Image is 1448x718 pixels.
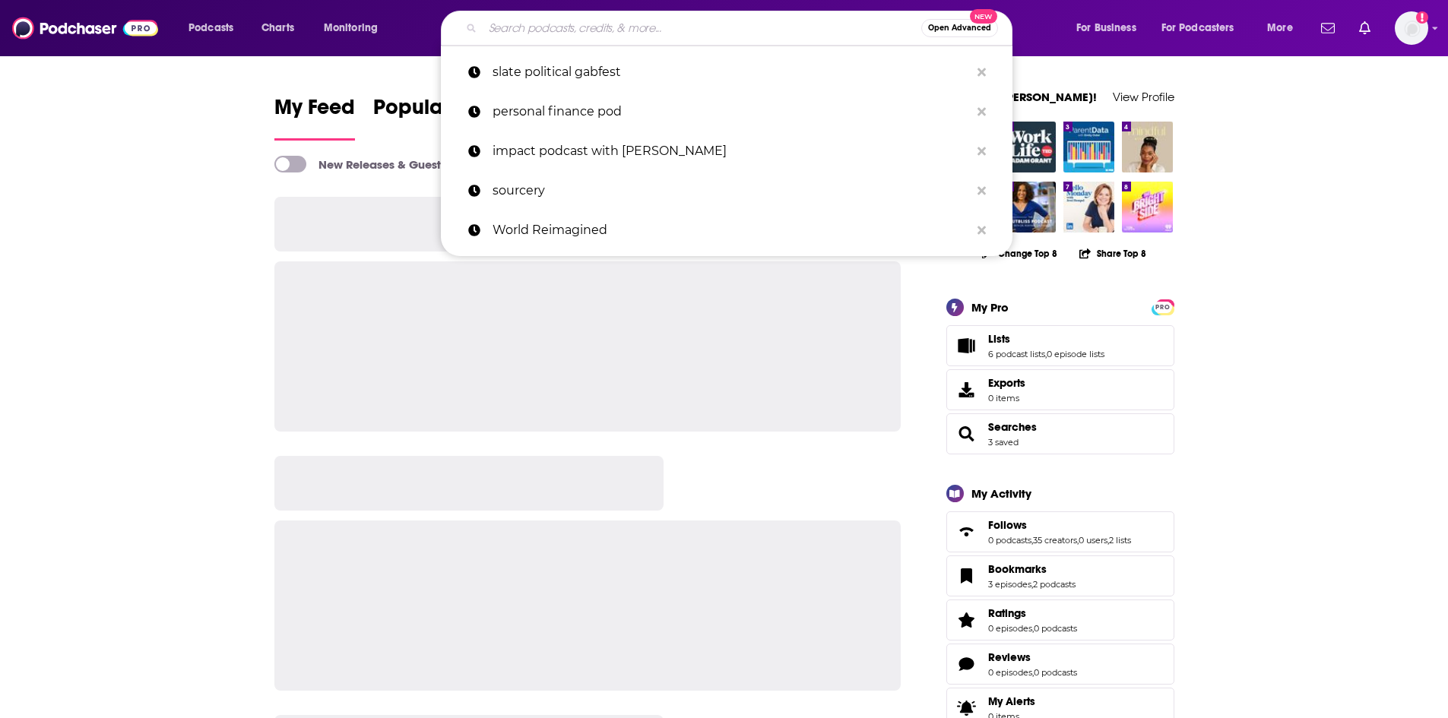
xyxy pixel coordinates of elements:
[1045,349,1047,359] span: ,
[988,562,1076,576] a: Bookmarks
[189,17,233,39] span: Podcasts
[252,16,303,40] a: Charts
[928,24,991,32] span: Open Advanced
[946,369,1174,410] a: Exports
[952,653,982,675] a: Reviews
[441,131,1012,171] a: impact podcast with [PERSON_NAME]
[1063,182,1114,232] img: Hello Monday with Jessi Hempel
[988,694,1035,708] span: My Alerts
[988,349,1045,359] a: 6 podcast lists
[483,16,921,40] input: Search podcasts, credits, & more...
[441,52,1012,92] a: slate political gabfest
[988,376,1025,390] span: Exports
[441,92,1012,131] a: personal finance pod
[178,16,253,40] button: open menu
[946,90,1097,104] a: Welcome [PERSON_NAME]!
[1063,122,1114,172] img: ParentData with Emily Oster
[1032,623,1034,634] span: ,
[324,17,378,39] span: Monitoring
[988,437,1019,448] a: 3 saved
[1107,535,1109,546] span: ,
[455,11,1027,46] div: Search podcasts, credits, & more...
[988,332,1010,346] span: Lists
[946,413,1174,454] span: Searches
[1395,11,1428,45] button: Show profile menu
[988,393,1025,403] span: 0 items
[261,17,294,39] span: Charts
[946,555,1174,596] span: Bookmarks
[988,606,1077,620] a: Ratings
[971,486,1031,501] div: My Activity
[952,379,982,400] span: Exports
[1395,11,1428,45] span: Logged in as tgilbride
[952,335,982,356] a: Lists
[988,650,1031,664] span: Reviews
[921,19,998,37] button: Open AdvancedNew
[1077,535,1079,546] span: ,
[952,521,982,542] a: Follows
[493,171,970,210] p: sourcery
[973,244,1067,263] button: Change Top 8
[1256,16,1312,40] button: open menu
[1079,535,1107,546] a: 0 users
[1031,535,1033,546] span: ,
[946,599,1174,641] span: Ratings
[946,325,1174,366] span: Lists
[274,94,355,141] a: My Feed
[1109,535,1131,546] a: 2 lists
[493,92,970,131] p: personal finance pod
[952,565,982,587] a: Bookmarks
[988,606,1026,620] span: Ratings
[1047,349,1104,359] a: 0 episode lists
[988,650,1077,664] a: Reviews
[988,667,1032,678] a: 0 episodes
[952,609,982,631] a: Ratings
[970,9,997,24] span: New
[1113,90,1174,104] a: View Profile
[441,210,1012,250] a: World Reimagined
[1395,11,1428,45] img: User Profile
[1122,122,1173,172] a: Mindful With Minaa
[1079,239,1147,268] button: Share Top 8
[1154,302,1172,313] span: PRO
[1005,182,1056,232] img: The Gutbliss Podcast
[1416,11,1428,24] svg: Email not verified
[493,210,970,250] p: World Reimagined
[988,579,1031,590] a: 3 episodes
[988,535,1031,546] a: 0 podcasts
[1152,16,1256,40] button: open menu
[441,171,1012,210] a: sourcery
[373,94,502,141] a: Popular Feed
[1161,17,1234,39] span: For Podcasters
[988,332,1104,346] a: Lists
[988,518,1131,532] a: Follows
[971,300,1009,315] div: My Pro
[946,644,1174,685] span: Reviews
[313,16,398,40] button: open menu
[12,14,158,43] img: Podchaser - Follow, Share and Rate Podcasts
[1033,579,1076,590] a: 2 podcasts
[988,562,1047,576] span: Bookmarks
[1267,17,1293,39] span: More
[988,420,1037,434] a: Searches
[1031,579,1033,590] span: ,
[493,52,970,92] p: slate political gabfest
[988,518,1027,532] span: Follows
[1005,122,1056,172] img: Worklife with Adam Grant
[373,94,502,129] span: Popular Feed
[274,156,474,172] a: New Releases & Guests Only
[1122,182,1173,232] img: The Bright Side: A Hello Sunshine Podcast
[1034,623,1077,634] a: 0 podcasts
[1033,535,1077,546] a: 35 creators
[1066,16,1155,40] button: open menu
[1154,300,1172,312] a: PRO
